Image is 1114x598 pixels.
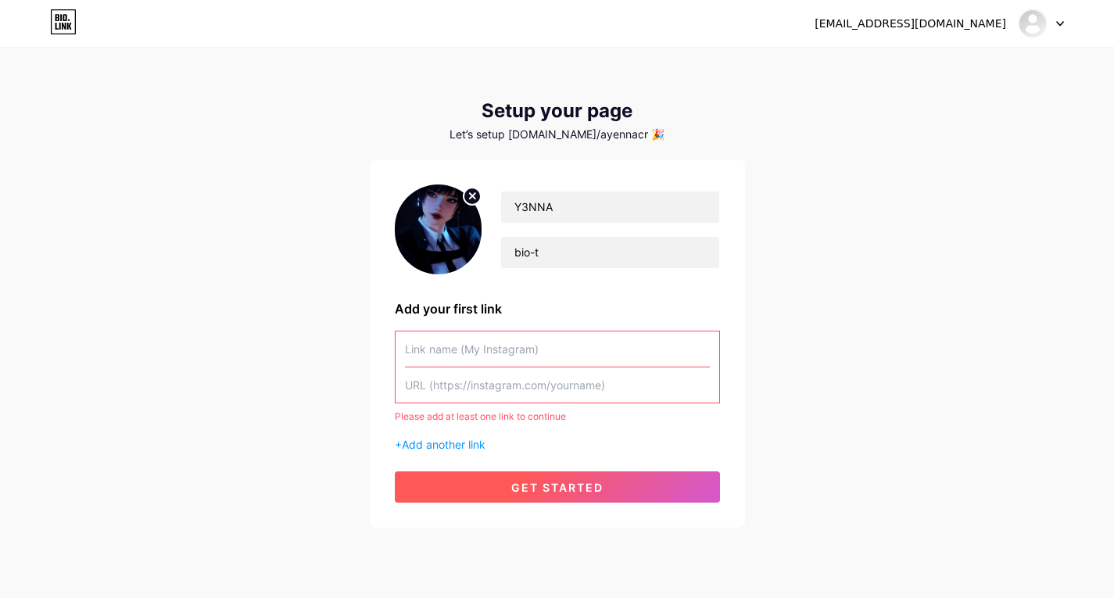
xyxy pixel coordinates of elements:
[405,331,710,367] input: Link name (My Instagram)
[405,367,710,403] input: URL (https://instagram.com/yourname)
[395,471,720,503] button: get started
[395,410,720,424] div: Please add at least one link to continue
[1018,9,1048,38] img: Ayenna Cruz
[511,481,604,494] span: get started
[815,16,1006,32] div: [EMAIL_ADDRESS][DOMAIN_NAME]
[501,192,718,223] input: Your name
[501,237,718,268] input: bio
[395,436,720,453] div: +
[370,128,745,141] div: Let’s setup [DOMAIN_NAME]/ayennacr 🎉
[402,438,485,451] span: Add another link
[395,299,720,318] div: Add your first link
[370,100,745,122] div: Setup your page
[395,184,482,274] img: profile pic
